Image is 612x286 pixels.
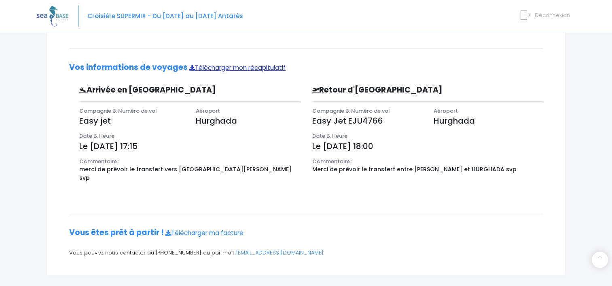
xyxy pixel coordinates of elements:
[79,165,300,182] p: merci de prévoir le transfert vers [GEOGRAPHIC_DATA][PERSON_NAME] svp
[79,158,119,165] span: Commentaire :
[312,132,347,140] span: Date & Heure
[236,249,324,257] a: [EMAIL_ADDRESS][DOMAIN_NAME]
[196,107,220,115] span: Aéroport
[73,86,248,95] h3: Arrivée en [GEOGRAPHIC_DATA]
[79,132,114,140] span: Date & Heure
[312,107,390,115] span: Compagnie & Numéro de vol
[189,63,286,72] a: Télécharger mon récapitulatif
[165,229,244,237] a: Télécharger ma facture
[306,86,488,95] h3: Retour d'[GEOGRAPHIC_DATA]
[196,115,300,127] p: Hurghada
[434,107,458,115] span: Aéroport
[69,63,543,72] h2: Vos informations de voyages
[87,12,243,20] span: Croisière SUPERMIX - Du [DATE] au [DATE] Antarès
[79,140,300,152] p: Le [DATE] 17:15
[434,115,543,127] p: Hurghada
[69,249,543,257] p: Vous pouvez nous contacter au [PHONE_NUMBER] ou par mail :
[312,115,421,127] p: Easy Jet EJU4766
[79,107,157,115] span: Compagnie & Numéro de vol
[312,158,352,165] span: Commentaire :
[69,228,543,238] h2: Vous êtes prêt à partir !
[312,140,543,152] p: Le [DATE] 18:00
[312,165,543,174] p: Merci de prévoir le transfert entre [PERSON_NAME] et HURGHADA svp
[79,115,184,127] p: Easy jet
[535,11,570,19] span: Déconnexion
